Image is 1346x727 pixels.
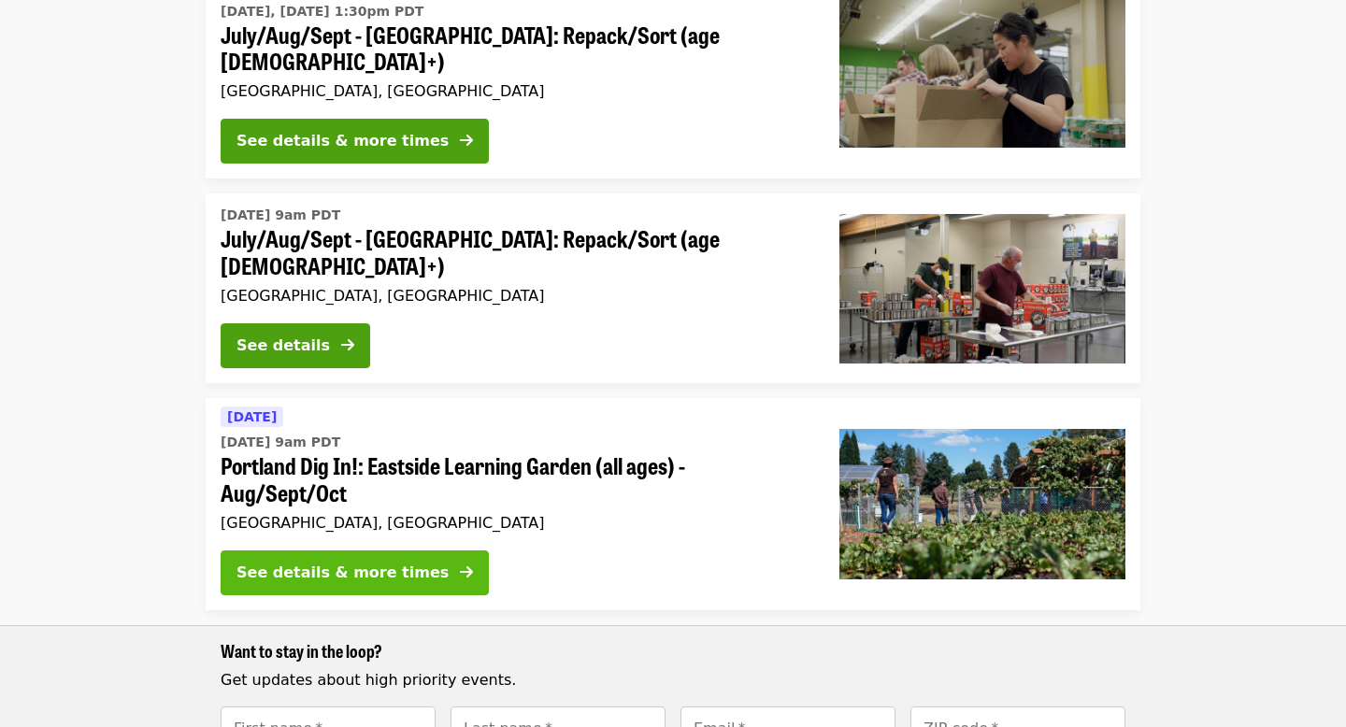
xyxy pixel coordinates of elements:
button: See details & more times [221,119,489,164]
div: [GEOGRAPHIC_DATA], [GEOGRAPHIC_DATA] [221,287,809,305]
div: See details & more times [236,130,449,152]
img: July/Aug/Sept - Portland: Repack/Sort (age 16+) organized by Oregon Food Bank [839,214,1125,363]
img: Portland Dig In!: Eastside Learning Garden (all ages) - Aug/Sept/Oct organized by Oregon Food Bank [839,429,1125,578]
div: See details [236,335,330,357]
span: [DATE] [227,409,277,424]
a: See details for "Portland Dig In!: Eastside Learning Garden (all ages) - Aug/Sept/Oct" [206,398,1140,610]
span: Portland Dig In!: Eastside Learning Garden (all ages) - Aug/Sept/Oct [221,452,809,506]
div: [GEOGRAPHIC_DATA], [GEOGRAPHIC_DATA] [221,514,809,532]
button: See details [221,323,370,368]
button: See details & more times [221,550,489,595]
span: July/Aug/Sept - [GEOGRAPHIC_DATA]: Repack/Sort (age [DEMOGRAPHIC_DATA]+) [221,21,809,76]
div: See details & more times [236,562,449,584]
i: arrow-right icon [460,563,473,581]
div: [GEOGRAPHIC_DATA], [GEOGRAPHIC_DATA] [221,82,809,100]
time: [DATE], [DATE] 1:30pm PDT [221,2,423,21]
time: [DATE] 9am PDT [221,206,340,225]
i: arrow-right icon [341,336,354,354]
span: Get updates about high priority events. [221,671,516,689]
a: See details for "July/Aug/Sept - Portland: Repack/Sort (age 16+)" [206,193,1140,383]
span: Want to stay in the loop? [221,638,382,663]
time: [DATE] 9am PDT [221,433,340,452]
i: arrow-right icon [460,132,473,150]
span: July/Aug/Sept - [GEOGRAPHIC_DATA]: Repack/Sort (age [DEMOGRAPHIC_DATA]+) [221,225,809,279]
